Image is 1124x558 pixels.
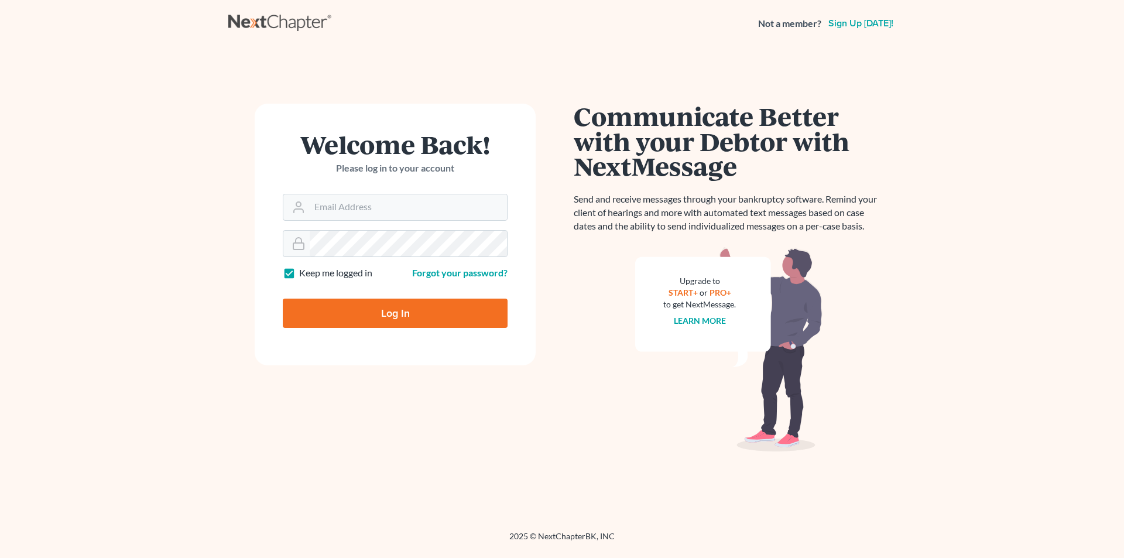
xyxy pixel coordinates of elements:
[299,266,372,280] label: Keep me logged in
[826,19,896,28] a: Sign up [DATE]!
[283,162,508,175] p: Please log in to your account
[663,299,736,310] div: to get NextMessage.
[574,104,884,179] h1: Communicate Better with your Debtor with NextMessage
[283,132,508,157] h1: Welcome Back!
[700,287,708,297] span: or
[228,530,896,552] div: 2025 © NextChapterBK, INC
[710,287,731,297] a: PRO+
[663,275,736,287] div: Upgrade to
[758,17,821,30] strong: Not a member?
[574,193,884,233] p: Send and receive messages through your bankruptcy software. Remind your client of hearings and mo...
[669,287,698,297] a: START+
[412,267,508,278] a: Forgot your password?
[283,299,508,328] input: Log In
[635,247,823,452] img: nextmessage_bg-59042aed3d76b12b5cd301f8e5b87938c9018125f34e5fa2b7a6b67550977c72.svg
[310,194,507,220] input: Email Address
[674,316,726,326] a: Learn more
